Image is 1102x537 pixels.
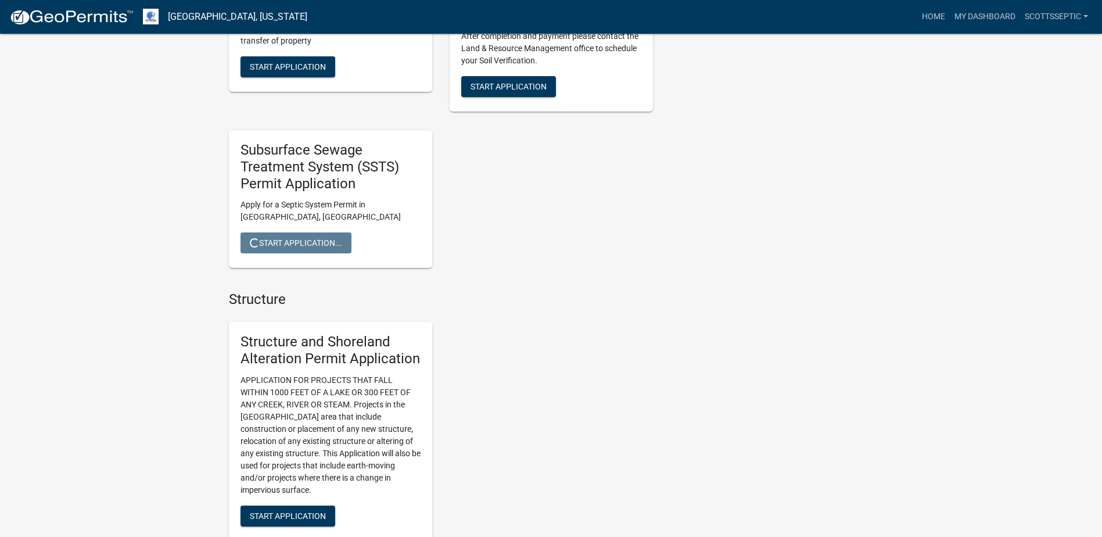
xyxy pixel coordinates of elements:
a: scottsseptic [1020,6,1093,28]
span: Start Application... [250,238,342,248]
p: Designers please complete a Soil Verification Request for an SSTS (septic) Permit Application. Af... [461,6,641,67]
img: Otter Tail County, Minnesota [143,9,159,24]
span: Start Application [471,82,547,91]
button: Start Application... [240,232,351,253]
a: [GEOGRAPHIC_DATA], [US_STATE] [168,7,307,27]
span: Start Application [250,62,326,71]
a: Home [917,6,950,28]
h5: Subsurface Sewage Treatment System (SSTS) Permit Application [240,142,421,192]
button: Start Application [240,56,335,77]
span: Start Application [250,511,326,520]
p: This form must be filled out at the time of sale or transfer of property [240,23,421,47]
p: Apply for a Septic System Permit in [GEOGRAPHIC_DATA], [GEOGRAPHIC_DATA] [240,199,421,223]
p: APPLICATION FOR PROJECTS THAT FALL WITHIN 1000 FEET OF A LAKE OR 300 FEET OF ANY CREEK, RIVER OR ... [240,374,421,496]
button: Start Application [461,76,556,97]
a: My Dashboard [950,6,1020,28]
button: Start Application [240,506,335,527]
h4: Structure [229,291,653,308]
h5: Structure and Shoreland Alteration Permit Application [240,334,421,367]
